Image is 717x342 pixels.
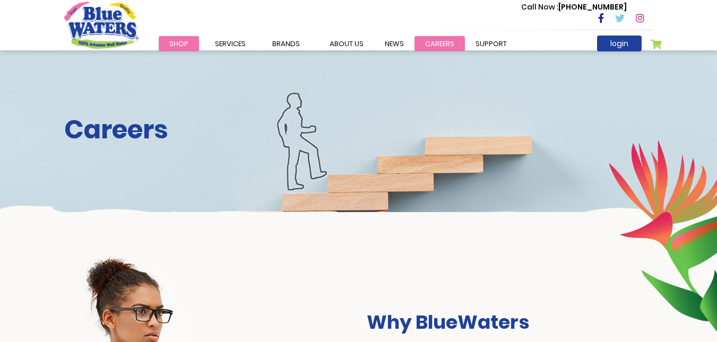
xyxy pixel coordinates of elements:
span: Shop [169,39,188,49]
a: login [597,36,642,51]
a: about us [319,36,374,51]
span: Call Now : [521,2,558,12]
a: store logo [64,2,139,48]
h2: Careers [64,115,653,145]
a: News [374,36,414,51]
p: [PHONE_NUMBER] [521,2,627,13]
img: career-intro-leaves.png [608,139,717,331]
span: Brands [272,39,300,49]
a: careers [414,36,465,51]
h3: Why BlueWaters [367,311,653,334]
span: Services [215,39,246,49]
a: support [465,36,517,51]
